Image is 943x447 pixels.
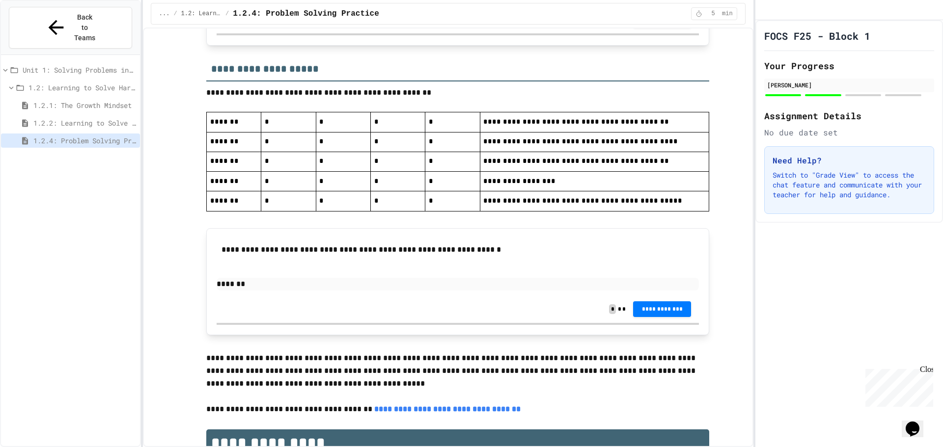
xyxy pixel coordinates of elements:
[173,10,177,18] span: /
[73,12,96,43] span: Back to Teams
[902,408,933,437] iframe: chat widget
[764,59,934,73] h2: Your Progress
[767,80,931,89] div: [PERSON_NAME]
[773,170,926,200] p: Switch to "Grade View" to access the chat feature and communicate with your teacher for help and ...
[181,10,222,18] span: 1.2: Learning to Solve Hard Problems
[33,118,136,128] span: 1.2.2: Learning to Solve Hard Problems
[233,8,379,20] span: 1.2.4: Problem Solving Practice
[159,10,170,18] span: ...
[23,65,136,75] span: Unit 1: Solving Problems in Computer Science
[33,100,136,110] span: 1.2.1: The Growth Mindset
[33,135,136,146] span: 1.2.4: Problem Solving Practice
[764,127,934,138] div: No due date set
[9,7,132,49] button: Back to Teams
[861,365,933,407] iframe: chat widget
[705,10,721,18] span: 5
[764,109,934,123] h2: Assignment Details
[225,10,229,18] span: /
[773,155,926,166] h3: Need Help?
[722,10,733,18] span: min
[764,29,870,43] h1: FOCS F25 - Block 1
[4,4,68,62] div: Chat with us now!Close
[28,82,136,93] span: 1.2: Learning to Solve Hard Problems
